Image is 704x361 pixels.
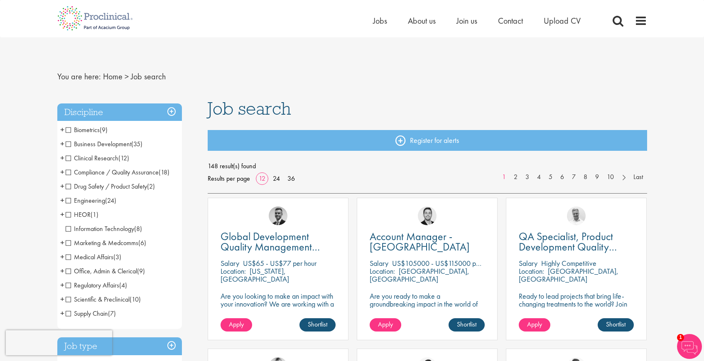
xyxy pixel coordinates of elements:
[66,182,155,191] span: Drug Safety / Product Safety
[221,258,239,268] span: Salary
[299,318,336,332] a: Shortlist
[418,206,437,225] img: Parker Jensen
[519,266,618,284] p: [GEOGRAPHIC_DATA], [GEOGRAPHIC_DATA]
[57,103,182,121] h3: Discipline
[60,138,64,150] span: +
[131,140,142,148] span: (35)
[229,320,244,329] span: Apply
[568,172,580,182] a: 7
[208,172,250,185] span: Results per page
[66,140,131,148] span: Business Development
[57,337,182,355] h3: Job type
[545,172,557,182] a: 5
[6,330,112,355] iframe: reCAPTCHA
[66,309,108,318] span: Supply Chain
[103,71,123,82] a: breadcrumb link
[370,266,395,276] span: Location:
[60,166,64,178] span: +
[66,224,142,233] span: Information Technology
[60,250,64,263] span: +
[66,168,169,177] span: Compliance / Quality Assurance
[60,293,64,305] span: +
[370,229,470,254] span: Account Manager - [GEOGRAPHIC_DATA]
[370,231,485,252] a: Account Manager - [GEOGRAPHIC_DATA]
[498,15,523,26] a: Contact
[221,318,252,332] a: Apply
[378,320,393,329] span: Apply
[285,174,298,183] a: 36
[66,295,130,304] span: Scientific & Preclinical
[66,182,147,191] span: Drug Safety / Product Safety
[556,172,568,182] a: 6
[270,174,283,183] a: 24
[519,231,634,252] a: QA Specialist, Product Development Quality (PDQ)
[66,309,116,318] span: Supply Chain
[60,279,64,291] span: +
[60,152,64,164] span: +
[449,318,485,332] a: Shortlist
[66,210,91,219] span: HEOR
[370,292,485,332] p: Are you ready to make a groundbreaking impact in the world of biotechnology? Join a growing compa...
[66,238,138,247] span: Marketing & Medcomms
[208,97,291,120] span: Job search
[66,140,142,148] span: Business Development
[456,15,477,26] a: Join us
[527,320,542,329] span: Apply
[498,172,510,182] a: 1
[519,229,617,264] span: QA Specialist, Product Development Quality (PDQ)
[519,318,550,332] a: Apply
[533,172,545,182] a: 4
[66,168,159,177] span: Compliance / Quality Assurance
[208,130,647,151] a: Register for alerts
[519,292,634,332] p: Ready to lead projects that bring life-changing treatments to the world? Join our client at the f...
[677,334,702,359] img: Chatbot
[408,15,436,26] a: About us
[60,307,64,319] span: +
[130,295,141,304] span: (10)
[125,71,129,82] span: >
[221,292,336,332] p: Are you looking to make an impact with your innovation? We are working with a well-established ph...
[221,266,246,276] span: Location:
[66,267,145,275] span: Office, Admin & Clerical
[373,15,387,26] span: Jobs
[208,160,647,172] span: 148 result(s) found
[677,334,684,341] span: 1
[544,15,581,26] a: Upload CV
[579,172,591,182] a: 8
[370,318,401,332] a: Apply
[66,154,118,162] span: Clinical Research
[137,267,145,275] span: (9)
[603,172,618,182] a: 10
[131,71,166,82] span: Job search
[113,253,121,261] span: (3)
[57,71,101,82] span: You are here:
[134,224,142,233] span: (8)
[243,258,316,268] p: US$65 - US$77 per hour
[269,206,287,225] img: Alex Bill
[567,206,586,225] img: Joshua Bye
[66,253,113,261] span: Medical Affairs
[541,258,596,268] p: Highly Competitive
[66,154,129,162] span: Clinical Research
[256,174,268,183] a: 12
[510,172,522,182] a: 2
[66,196,116,205] span: Engineering
[629,172,647,182] a: Last
[66,125,108,134] span: Biometrics
[60,265,64,277] span: +
[521,172,533,182] a: 3
[60,123,64,136] span: +
[60,208,64,221] span: +
[66,196,105,205] span: Engineering
[221,266,289,284] p: [US_STATE], [GEOGRAPHIC_DATA]
[66,295,141,304] span: Scientific & Preclinical
[66,224,134,233] span: Information Technology
[519,266,544,276] span: Location:
[60,180,64,192] span: +
[147,182,155,191] span: (2)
